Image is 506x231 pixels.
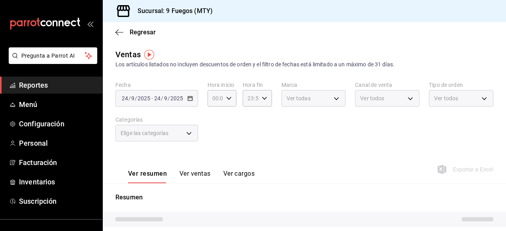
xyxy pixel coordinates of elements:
span: Reportes [19,80,96,90]
a: Pregunta a Parrot AI [6,57,97,66]
span: Ver todos [360,94,384,102]
label: Marca [281,82,346,88]
span: / [135,95,137,101]
span: - [151,95,153,101]
span: Elige las categorías [121,129,169,137]
input: -- [121,95,128,101]
div: Los artículos listados no incluyen descuentos de orden y el filtro de fechas está limitado a un m... [115,60,493,69]
input: ---- [137,95,151,101]
span: / [161,95,163,101]
span: Menú [19,99,96,110]
input: -- [131,95,135,101]
label: Hora inicio [208,82,236,88]
span: Suscripción [19,196,96,207]
button: Pregunta a Parrot AI [9,47,97,64]
button: Ver ventas [179,170,211,183]
span: / [168,95,170,101]
span: Inventarios [19,177,96,187]
input: -- [154,95,161,101]
button: Ver cargos [223,170,255,183]
img: Tooltip marker [144,50,154,60]
span: Regresar [130,28,156,36]
div: navigation tabs [128,170,255,183]
button: Regresar [115,28,156,36]
div: Ventas [115,49,141,60]
span: Ver todas [287,94,311,102]
span: Ver todos [434,94,458,102]
label: Hora fin [243,82,272,88]
button: open_drawer_menu [87,21,93,27]
button: Ver resumen [128,170,167,183]
span: / [128,95,131,101]
h3: Sucursal: 9 Fuegos (MTY) [131,6,213,16]
input: ---- [170,95,183,101]
span: Facturación [19,157,96,168]
span: Personal [19,138,96,148]
span: Pregunta a Parrot AI [21,52,85,60]
input: -- [164,95,168,101]
label: Fecha [115,82,198,88]
span: Configuración [19,118,96,129]
label: Categorías [115,117,198,122]
p: Resumen [115,193,493,202]
label: Canal de venta [355,82,419,88]
label: Tipo de orden [429,82,493,88]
